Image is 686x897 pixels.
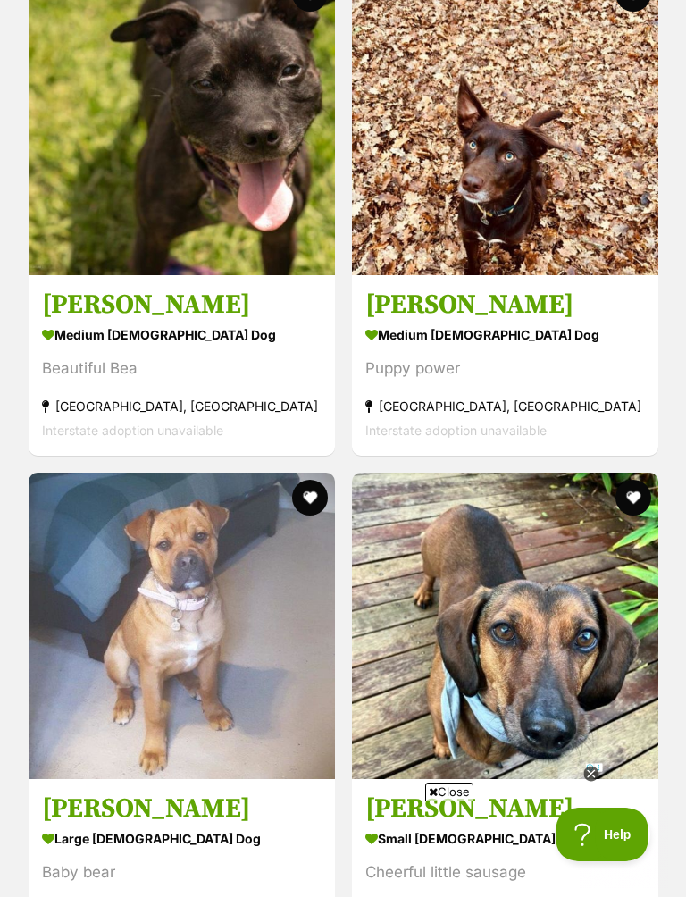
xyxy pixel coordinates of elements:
button: favourite [292,480,328,516]
h3: [PERSON_NAME] [42,792,322,826]
span: Interstate adoption unavailable [365,423,547,438]
h3: [PERSON_NAME] [365,792,645,826]
button: favourite [615,480,650,516]
a: [PERSON_NAME] medium [DEMOGRAPHIC_DATA] Dog Puppy power [GEOGRAPHIC_DATA], [GEOGRAPHIC_DATA] Inte... [352,274,658,456]
iframe: Help Scout Beacon - Open [556,808,650,861]
div: medium [DEMOGRAPHIC_DATA] Dog [365,322,645,348]
h3: [PERSON_NAME] [365,288,645,322]
img: Skye Peggotty [29,473,335,779]
div: Puppy power [365,356,645,381]
h3: [PERSON_NAME] [42,288,322,322]
img: Frankie Silvanus [352,473,658,779]
div: [GEOGRAPHIC_DATA], [GEOGRAPHIC_DATA] [365,394,645,418]
div: Beautiful Bea [42,356,322,381]
div: [GEOGRAPHIC_DATA], [GEOGRAPHIC_DATA] [42,394,322,418]
div: medium [DEMOGRAPHIC_DATA] Dog [42,322,322,348]
span: Interstate adoption unavailable [42,423,223,438]
a: [PERSON_NAME] medium [DEMOGRAPHIC_DATA] Dog Beautiful Bea [GEOGRAPHIC_DATA], [GEOGRAPHIC_DATA] In... [29,274,335,456]
iframe: Advertisement [18,808,668,888]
